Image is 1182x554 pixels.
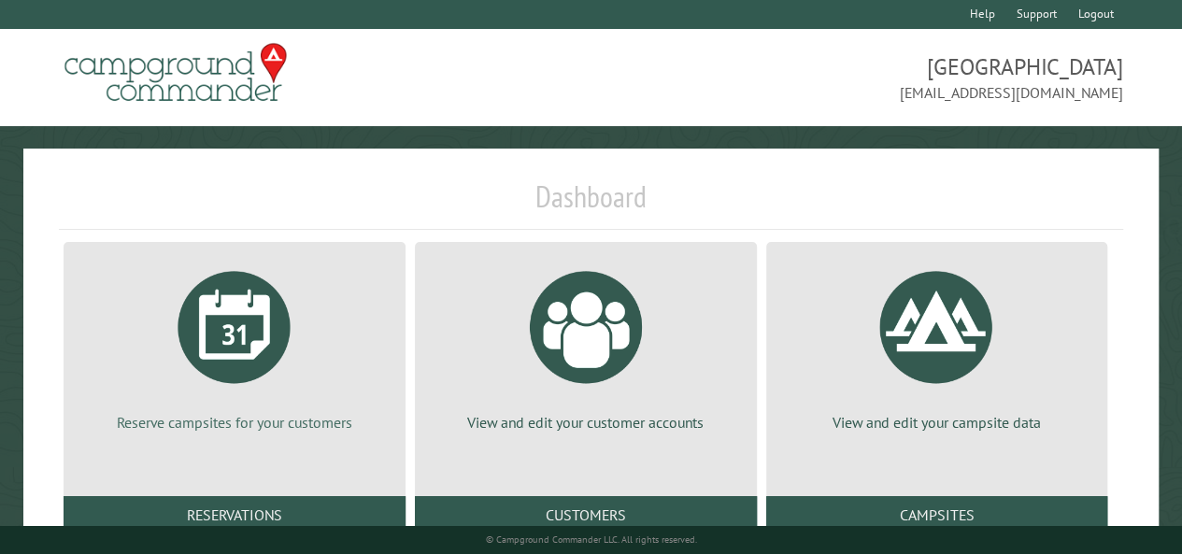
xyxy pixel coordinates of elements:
[59,178,1123,230] h1: Dashboard
[789,257,1086,433] a: View and edit your campsite data
[485,533,696,546] small: © Campground Commander LLC. All rights reserved.
[591,51,1123,104] span: [GEOGRAPHIC_DATA] [EMAIL_ADDRESS][DOMAIN_NAME]
[59,36,292,109] img: Campground Commander
[86,412,383,433] p: Reserve campsites for your customers
[64,496,406,533] a: Reservations
[415,496,757,533] a: Customers
[789,412,1086,433] p: View and edit your campsite data
[437,412,734,433] p: View and edit your customer accounts
[437,257,734,433] a: View and edit your customer accounts
[766,496,1108,533] a: Campsites
[86,257,383,433] a: Reserve campsites for your customers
